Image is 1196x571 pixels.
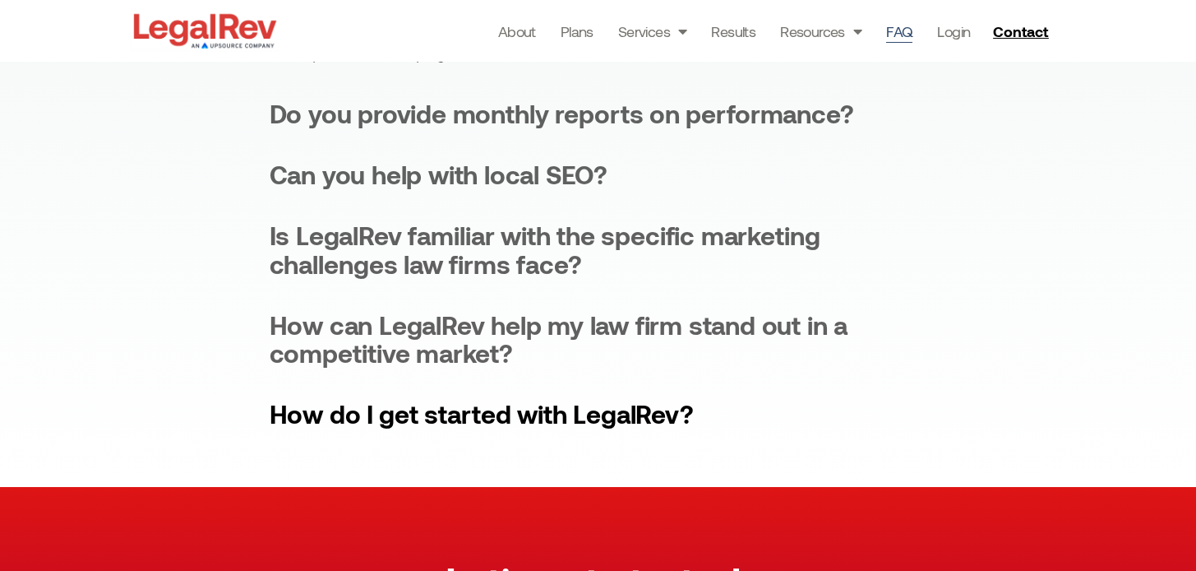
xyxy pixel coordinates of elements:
summary: How do I get started with LegalRev? [270,400,927,428]
a: Services [618,20,687,43]
summary: How can LegalRev help my law firm stand out in a competitive market? [270,311,927,367]
div: Can you help with local SEO? [270,160,608,188]
a: About [498,20,536,43]
a: Plans [561,20,593,43]
a: Resources [780,20,861,43]
nav: Menu [498,20,971,43]
div: How do I get started with LegalRev? [270,400,695,428]
a: Results [711,20,755,43]
a: Login [937,20,970,43]
summary: Do you provide monthly reports on performance? [270,100,927,128]
span: Contact [993,24,1048,39]
summary: Is LegalRev familiar with the specific marketing challenges law firms face? [270,221,927,277]
div: Do you provide monthly reports on performance? [270,100,854,128]
summary: Can you help with local SEO? [270,160,927,188]
a: FAQ [886,20,912,43]
a: Contact [986,18,1059,44]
